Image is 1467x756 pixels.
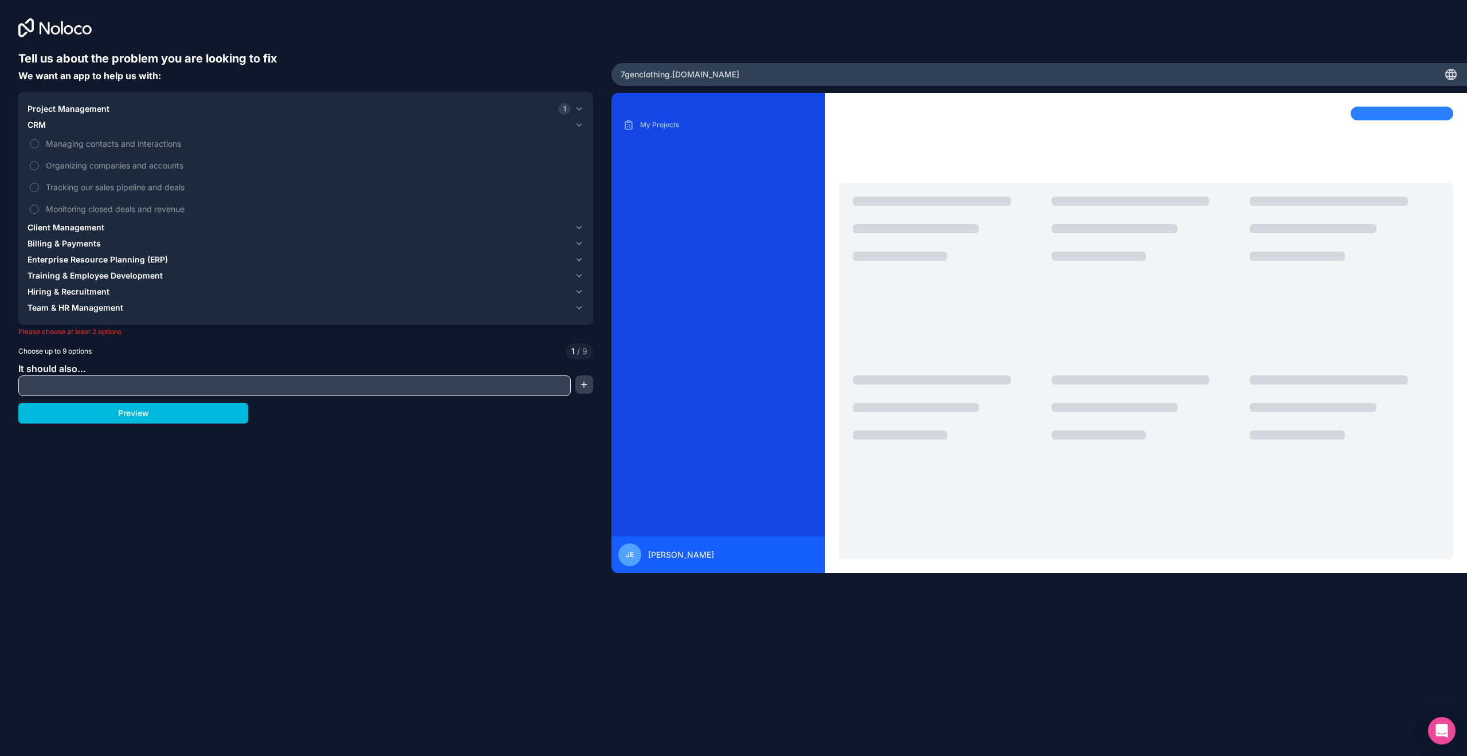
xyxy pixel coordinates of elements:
span: Choose up to 9 options [18,346,92,357]
button: CRM [28,117,584,133]
span: Enterprise Resource Planning (ERP) [28,254,168,265]
span: Project Management [28,103,109,115]
span: Billing & Payments [28,238,101,249]
p: Please choose at least 2 options [18,327,593,336]
span: 7genclothing .[DOMAIN_NAME] [621,69,739,80]
div: scrollable content [621,116,816,527]
div: CRM [28,133,584,220]
span: Managing contacts and interactions [46,138,582,150]
span: 1 [559,103,570,115]
button: Tracking our sales pipeline and deals [30,183,39,192]
span: Hiring & Recruitment [28,286,109,297]
div: Open Intercom Messenger [1428,717,1456,745]
span: Monitoring closed deals and revenue [46,203,582,215]
span: Client Management [28,222,104,233]
button: Managing contacts and interactions [30,139,39,148]
button: Preview [18,403,248,424]
span: CRM [28,119,46,131]
button: Billing & Payments [28,236,584,252]
button: Client Management [28,220,584,236]
h6: Tell us about the problem you are looking to fix [18,50,593,66]
span: Organizing companies and accounts [46,159,582,171]
button: Organizing companies and accounts [30,161,39,170]
span: We want an app to help us with: [18,70,161,81]
p: My Projects [640,120,814,130]
span: 9 [575,346,587,357]
span: / [577,346,580,356]
button: Hiring & Recruitment [28,284,584,300]
span: It should also... [18,363,86,374]
span: Team & HR Management [28,302,123,314]
button: Monitoring closed deals and revenue [30,205,39,214]
span: Tracking our sales pipeline and deals [46,181,582,193]
button: Training & Employee Development [28,268,584,284]
button: Project Management1 [28,101,584,117]
span: 1 [571,346,575,357]
button: Enterprise Resource Planning (ERP) [28,252,584,268]
span: JE [626,550,634,559]
button: Team & HR Management [28,300,584,316]
span: Training & Employee Development [28,270,163,281]
span: [PERSON_NAME] [648,549,714,561]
